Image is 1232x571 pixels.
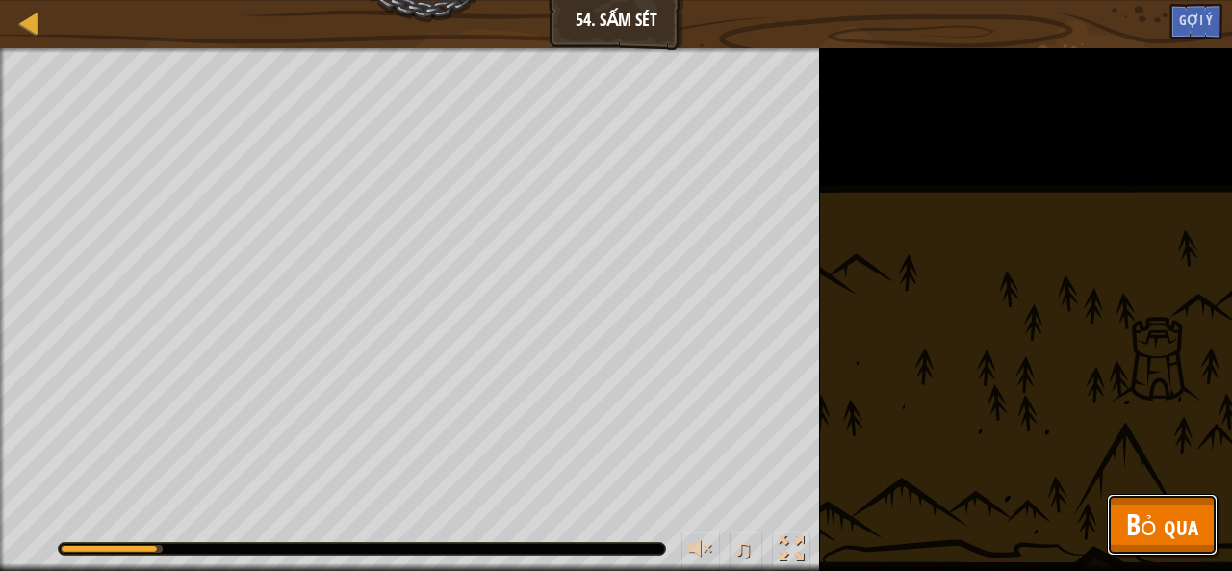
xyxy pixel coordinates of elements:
[733,534,753,563] span: ♫
[1107,494,1218,556] button: Bỏ qua
[681,532,720,571] button: Tùy chỉnh âm lượng
[1179,11,1213,29] span: Gợi ý
[1126,505,1198,544] span: Bỏ qua
[730,532,762,571] button: ♫
[772,532,810,571] button: Bật tắt chế độ toàn màn hình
